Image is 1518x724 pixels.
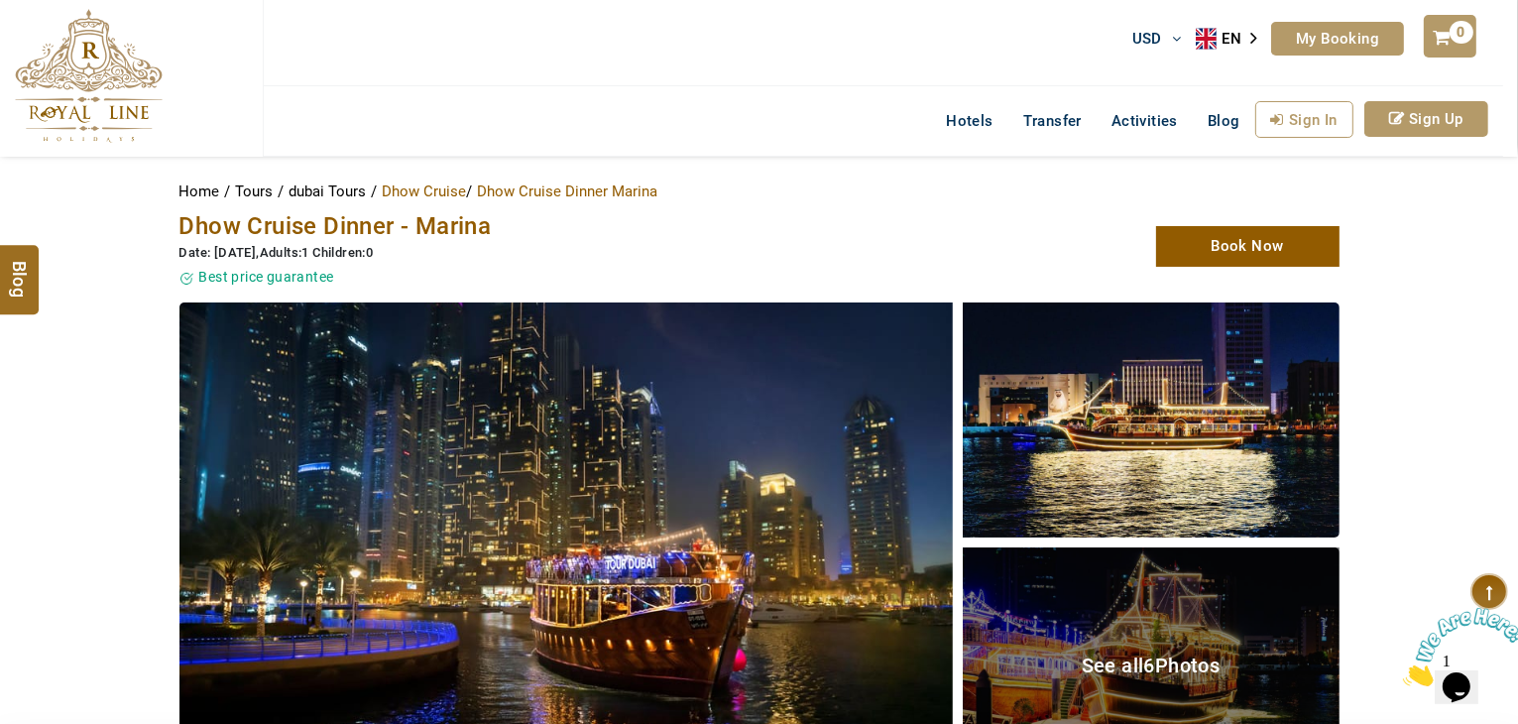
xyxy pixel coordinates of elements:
span: USD [1132,30,1162,48]
div: , [179,244,943,263]
a: My Booking [1271,22,1404,56]
span: Adults:1 [260,245,309,260]
a: Transfer [1008,101,1097,141]
span: 6 [1144,654,1155,677]
a: Sign Up [1364,101,1488,137]
span: Date: [DATE] [179,245,257,260]
a: Activities [1097,101,1193,141]
a: Sign In [1255,101,1353,138]
a: Home [179,182,225,200]
a: 0 [1424,15,1475,58]
div: Language [1196,24,1271,54]
a: Book Now [1156,226,1340,267]
span: Dhow Cruise Dinner - Marina [179,212,492,240]
span: 0 [1450,21,1473,44]
aside: Language selected: English [1196,24,1271,54]
img: Chat attention grabber [8,8,131,86]
li: Dhow Cruise [383,177,473,206]
span: Blog [7,260,33,277]
span: See all Photos [1082,654,1221,677]
iframe: chat widget [1395,600,1518,694]
a: EN [1196,24,1271,54]
img: The Royal Line Holidays [15,9,163,143]
a: dubai Tours [290,182,372,200]
span: Children:0 [312,245,373,260]
span: Blog [1208,112,1240,130]
a: Tours [236,182,279,200]
a: Blog [1193,101,1255,141]
a: Hotels [931,101,1007,141]
span: Best price guarantee [199,269,334,285]
li: Dhow Cruise Dinner Marina [478,177,658,206]
img: Dhow Cruise Dinner - Marina [963,302,1340,538]
span: 1 [8,8,16,25]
